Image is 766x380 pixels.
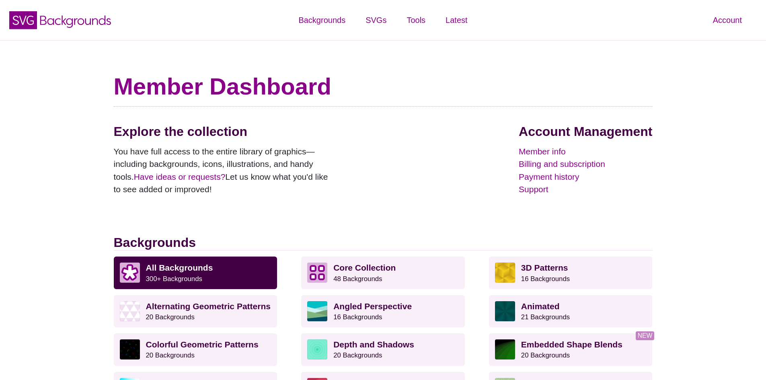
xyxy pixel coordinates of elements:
strong: Colorful Geometric Patterns [146,340,259,349]
a: Have ideas or requests? [134,172,226,181]
small: 300+ Backgrounds [146,275,202,283]
h2: Explore the collection [114,124,335,139]
a: Depth and Shadows20 Backgrounds [301,333,465,366]
a: Core Collection 48 Backgrounds [301,257,465,289]
img: abstract landscape with sky mountains and water [307,301,327,321]
a: Member info [519,145,652,158]
a: Animated21 Backgrounds [489,295,653,327]
a: Account [703,8,752,32]
strong: Animated [521,302,560,311]
a: 3D Patterns16 Backgrounds [489,257,653,289]
img: green to black rings rippling away from corner [495,339,515,359]
p: You have full access to the entire library of graphics—including backgrounds, icons, illustration... [114,145,335,196]
a: Angled Perspective16 Backgrounds [301,295,465,327]
small: 20 Backgrounds [146,351,195,359]
a: Payment history [519,170,652,183]
small: 21 Backgrounds [521,313,570,321]
img: a rainbow pattern of outlined geometric shapes [120,339,140,359]
small: 16 Backgrounds [333,313,382,321]
a: Alternating Geometric Patterns20 Backgrounds [114,295,277,327]
a: SVGs [355,8,396,32]
small: 20 Backgrounds [521,351,570,359]
h2: Account Management [519,124,652,139]
strong: 3D Patterns [521,263,568,272]
a: Billing and subscription [519,158,652,170]
a: All Backgrounds 300+ Backgrounds [114,257,277,289]
h2: Backgrounds [114,235,653,251]
a: Backgrounds [288,8,355,32]
img: green layered rings within rings [307,339,327,359]
small: 16 Backgrounds [521,275,570,283]
strong: Embedded Shape Blends [521,340,622,349]
strong: All Backgrounds [146,263,213,272]
a: Embedded Shape Blends20 Backgrounds [489,333,653,366]
img: green rave light effect animated background [495,301,515,321]
strong: Depth and Shadows [333,340,414,349]
h1: Member Dashboard [114,72,653,101]
strong: Core Collection [333,263,396,272]
img: light purple and white alternating triangle pattern [120,301,140,321]
a: Tools [396,8,435,32]
img: fancy golden cube pattern [495,263,515,283]
strong: Alternating Geometric Patterns [146,302,271,311]
small: 20 Backgrounds [146,313,195,321]
small: 48 Backgrounds [333,275,382,283]
a: Latest [435,8,477,32]
a: Support [519,183,652,196]
a: Colorful Geometric Patterns20 Backgrounds [114,333,277,366]
strong: Angled Perspective [333,302,412,311]
small: 20 Backgrounds [333,351,382,359]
